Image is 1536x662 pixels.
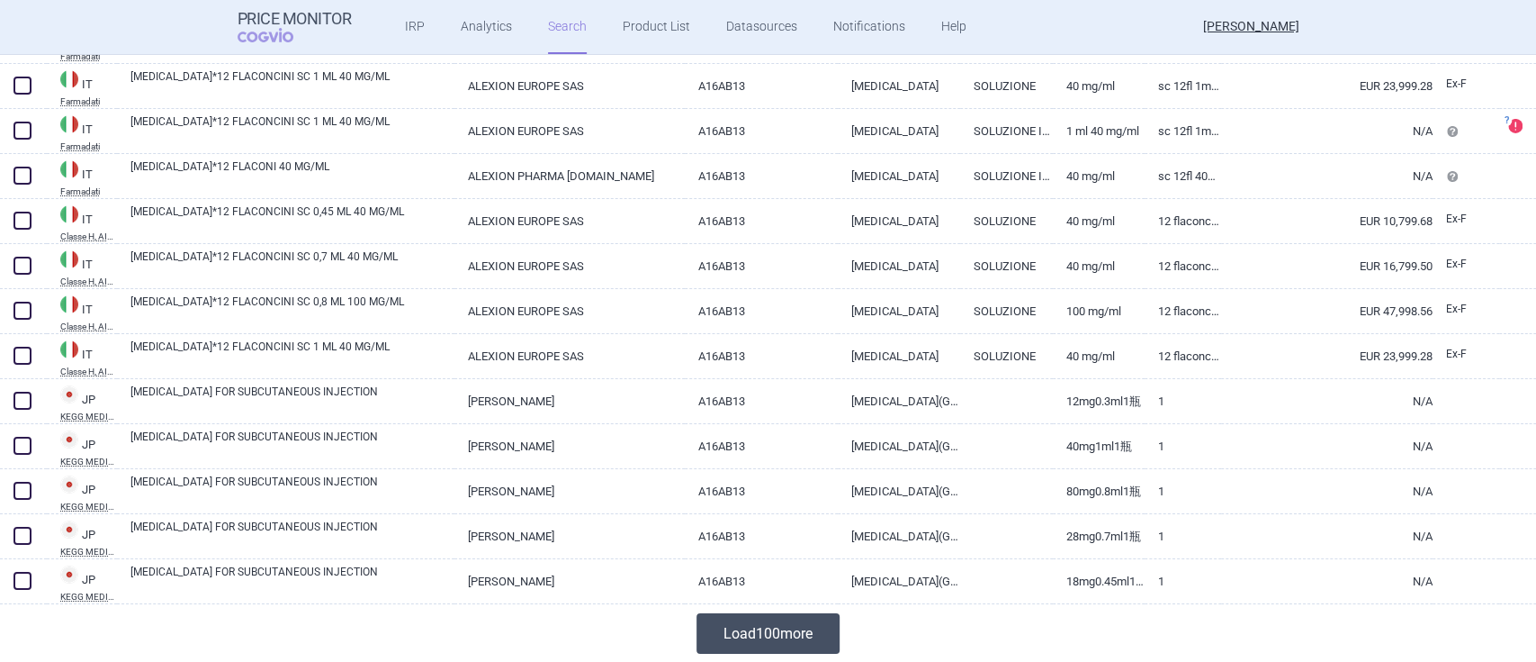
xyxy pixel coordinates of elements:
[685,379,838,423] a: A16AB13
[1433,206,1499,233] a: Ex-F
[838,64,961,108] a: [MEDICAL_DATA]
[1221,469,1433,513] a: N/A
[454,109,685,153] a: ALEXION EUROPE SAS
[60,142,117,151] abbr: Farmadati — Online database developed by Farmadati Italia S.r.l., Italia.
[1053,424,1145,468] a: 40mg1mL1瓶
[838,424,961,468] a: [MEDICAL_DATA](GENETICAL RECOMBINATION)
[960,244,1052,288] a: SOLUZIONE
[60,476,78,494] img: Japan
[60,160,78,178] img: Italy
[60,458,117,467] abbr: KEGG MEDICUS — Integrated database provided by Kyoto Encyclopedia of Genes and Genomes.
[960,154,1052,198] a: SOLUZIONE INIETTABILE
[238,10,352,28] strong: Price Monitor
[685,109,838,153] a: A16AB13
[60,367,117,376] abbr: Classe H, AIFA — List of medicinal products published by the Italian Medicines Agency (Group/Fasc...
[1433,251,1499,278] a: Ex-F
[1221,559,1433,603] a: N/A
[685,424,838,468] a: A16AB13
[47,159,117,196] a: ITITFarmadati
[130,339,454,371] a: [MEDICAL_DATA]*12 FLACONCINI SC 1 ML 40 MG/ML
[960,289,1052,333] a: SOLUZIONE
[130,249,454,281] a: [MEDICAL_DATA]*12 FLACONCINI SC 0,7 ML 40 MG/ML
[1053,289,1145,333] a: 100 MG/ML
[60,413,117,422] abbr: KEGG MEDICUS — Integrated database provided by Kyoto Encyclopedia of Genes and Genomes.
[838,379,961,423] a: [MEDICAL_DATA](GENETICAL RECOMBINATION)
[1446,77,1467,90] span: Ex-factory price
[60,548,117,557] abbr: KEGG MEDICUS — Integrated database provided by Kyoto Encyclopedia of Genes and Genomes.
[60,70,78,88] img: Italy
[454,154,685,198] a: ALEXION PHARMA [DOMAIN_NAME]
[60,97,117,106] abbr: Farmadati — Online database developed by Farmadati Italia S.r.l., Italia.
[47,113,117,151] a: ITITFarmadati
[1145,199,1221,243] a: 12 flaconcini SC 0,45 ml 40 mg/ml
[130,68,454,101] a: [MEDICAL_DATA]*12 FLACONCINI SC 1 ML 40 MG/ML
[1053,109,1145,153] a: 1 ML 40 MG/ML
[1053,379,1145,423] a: 12mg0.3mL1瓶
[1145,559,1221,603] a: 1
[685,559,838,603] a: A16AB13
[47,249,117,286] a: ITITClasse H, AIFA
[60,277,117,286] abbr: Classe H, AIFA — List of medicinal products published by the Italian Medicines Agency (Group/Fasc...
[130,384,454,416] a: [MEDICAL_DATA] FOR SUBCUTANEOUS INJECTION
[454,559,685,603] a: [PERSON_NAME]
[60,232,117,241] abbr: Classe H, AIFA — List of medicinal products published by the Italian Medicines Agency (Group/Fasc...
[1446,258,1467,270] span: Ex-factory price
[685,154,838,198] a: A16AB13
[454,199,685,243] a: ALEXION EUROPE SAS
[838,334,961,378] a: [MEDICAL_DATA]
[1446,303,1467,315] span: Ex-factory price
[1145,109,1221,153] a: SC 12FL 1ML 40MG/ML
[130,113,454,146] a: [MEDICAL_DATA]*12 FLACONCINI SC 1 ML 40 MG/ML
[696,613,840,654] button: Load100more
[1053,514,1145,558] a: 28mg0.7mL1瓶
[685,334,838,378] a: A16AB13
[60,521,78,539] img: Japan
[130,204,454,236] a: [MEDICAL_DATA]*12 FLACONCINI SC 0,45 ML 40 MG/ML
[1145,469,1221,513] a: 1
[1221,424,1433,468] a: N/A
[60,250,78,268] img: Italy
[960,64,1052,108] a: SOLUZIONE
[60,566,78,584] img: Japan
[454,514,685,558] a: [PERSON_NAME]
[60,322,117,331] abbr: Classe H, AIFA — List of medicinal products published by the Italian Medicines Agency (Group/Fasc...
[130,474,454,506] a: [MEDICAL_DATA] FOR SUBCUTANEOUS INJECTION
[454,289,685,333] a: ALEXION EUROPE SAS
[60,431,78,449] img: Japan
[454,334,685,378] a: ALEXION EUROPE SAS
[1433,341,1499,368] a: Ex-F
[130,429,454,461] a: [MEDICAL_DATA] FOR SUBCUTANEOUS INJECTION
[130,294,454,326] a: [MEDICAL_DATA]*12 FLACONCINI SC 0,8 ML 100 MG/ML
[1508,119,1530,133] a: ?
[47,429,117,467] a: JPJPKEGG MEDICUS
[60,385,78,404] img: Japan
[47,68,117,106] a: ITITFarmadati
[1433,71,1499,98] a: Ex-F
[960,109,1052,153] a: SOLUZIONE INIETTABILE
[454,64,685,108] a: ALEXION EUROPE SAS
[60,187,117,196] abbr: Farmadati — Online database developed by Farmadati Italia S.r.l., Italia.
[60,593,117,602] abbr: KEGG MEDICUS — Integrated database provided by Kyoto Encyclopedia of Genes and Genomes.
[60,295,78,313] img: Italy
[238,28,319,42] span: COGVIO
[1446,213,1467,225] span: Ex-factory price
[838,289,961,333] a: [MEDICAL_DATA]
[685,244,838,288] a: A16AB13
[1145,154,1221,198] a: SC 12FL 40MG/ML
[838,244,961,288] a: [MEDICAL_DATA]
[838,559,961,603] a: [MEDICAL_DATA](GENETICAL RECOMBINATION)
[1221,199,1433,243] a: EUR 10,799.68
[685,289,838,333] a: A16AB13
[1221,334,1433,378] a: EUR 23,999.28
[1446,348,1467,360] span: Ex-factory price
[130,564,454,596] a: [MEDICAL_DATA] FOR SUBCUTANEOUS INJECTION
[685,514,838,558] a: A16AB13
[685,64,838,108] a: A16AB13
[454,244,685,288] a: ALEXION EUROPE SAS
[1145,64,1221,108] a: SC 12FL 1ML 40MG/ML
[838,199,961,243] a: [MEDICAL_DATA]
[1221,514,1433,558] a: N/A
[1221,154,1433,198] a: N/A
[1053,469,1145,513] a: 80mg0.8mL1瓶
[1501,115,1512,126] span: ?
